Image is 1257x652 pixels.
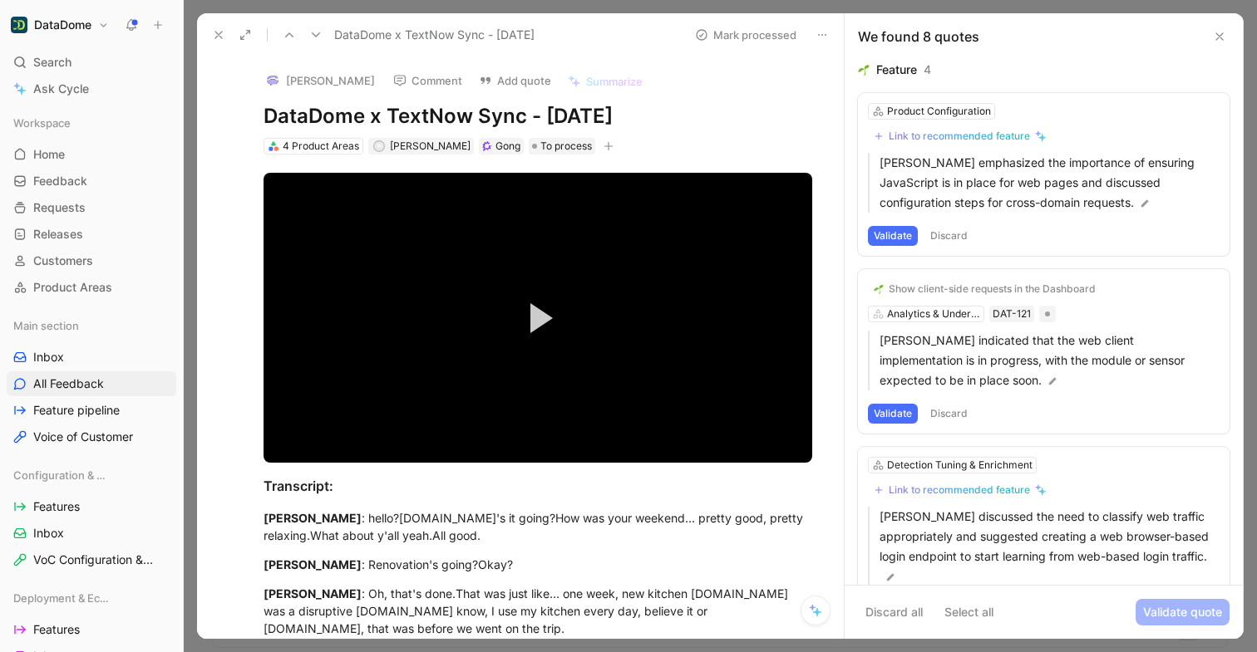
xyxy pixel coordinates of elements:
[13,317,79,334] span: Main section
[33,429,133,445] span: Voice of Customer
[7,13,113,37] button: DataDomeDataDome
[7,494,176,519] a: Features
[858,27,979,47] div: We found 8 quotes
[1139,198,1151,209] img: pen.svg
[7,521,176,546] a: Inbox
[889,483,1030,497] div: Link to recommended feature
[7,463,176,488] div: Configuration & Access
[924,226,974,246] button: Discard
[13,590,115,606] span: Deployment & Ecosystem
[858,64,870,76] img: 🌱
[33,173,87,189] span: Feedback
[13,115,71,131] span: Workspace
[874,284,884,294] img: 🌱
[7,275,176,300] a: Product Areas
[264,511,362,525] mark: [PERSON_NAME]
[1047,375,1058,387] img: pen.svg
[33,621,80,638] span: Features
[7,617,176,642] a: Features
[264,103,812,130] h1: DataDome x TextNow Sync - [DATE]
[1136,599,1230,625] button: Validate quote
[868,126,1052,146] button: Link to recommended feature
[264,509,812,544] div: : hello?[DOMAIN_NAME]'s it going?How was your weekend… pretty good, pretty relaxing.What about y'...
[374,141,383,150] div: W
[868,404,918,424] button: Validate
[7,169,176,194] a: Feedback
[264,72,281,89] img: logo
[880,153,1220,213] p: [PERSON_NAME] emphasized the importance of ensuring JavaScript is in place for web pages and disc...
[257,68,382,93] button: logo[PERSON_NAME]
[7,195,176,220] a: Requests
[34,17,91,32] h1: DataDome
[7,424,176,449] a: Voice of Customer
[33,252,93,269] span: Customers
[7,463,176,572] div: Configuration & AccessFeaturesInboxVoC Configuration & Access
[7,313,176,338] div: Main section
[7,76,176,101] a: Ask Cycle
[924,60,931,80] div: 4
[937,599,1001,625] button: Select all
[7,371,176,396] a: All Feedback
[876,60,917,80] div: Feature
[880,507,1220,586] p: [PERSON_NAME] discussed the need to classify web traffic appropriately and suggested creating a w...
[858,599,930,625] button: Discard all
[500,281,575,355] button: Play Video
[560,70,650,93] button: Summarize
[889,282,1096,296] div: Show client-side requests in the Dashboard
[33,199,86,216] span: Requests
[33,552,156,568] span: VoC Configuration & Access
[586,74,643,89] span: Summarize
[264,476,812,496] div: Transcript:
[334,25,535,45] span: DataDome x TextNow Sync - [DATE]
[471,69,559,92] button: Add quote
[264,557,362,571] mark: [PERSON_NAME]
[7,547,176,572] a: VoC Configuration & Access
[7,398,176,423] a: Feature pipeline
[33,525,64,542] span: Inbox
[7,313,176,449] div: Main sectionInboxAll FeedbackFeature pipelineVoice of Customer
[264,173,812,463] div: Video Player
[33,498,80,515] span: Features
[7,345,176,370] a: Inbox
[264,585,812,637] div: : Oh, that's done.That was just like… one week, new kitchen [DOMAIN_NAME] was a disruptive [DOMAI...
[495,138,520,154] div: Gong
[7,110,176,135] div: Workspace
[885,571,896,583] img: pen.svg
[13,467,113,483] span: Configuration & Access
[7,222,176,247] a: Releases
[540,138,592,154] span: To process
[529,138,595,154] div: To process
[868,279,1102,299] button: 🌱Show client-side requests in the Dashboard
[887,103,991,120] div: Product Configuration
[33,402,120,419] span: Feature pipeline
[264,586,362,601] mark: [PERSON_NAME]
[390,140,471,152] span: [PERSON_NAME]
[33,146,65,163] span: Home
[33,375,104,392] span: All Feedback
[386,69,470,92] button: Comment
[688,23,804,47] button: Mark processed
[868,226,918,246] button: Validate
[868,480,1052,500] button: Link to recommended feature
[880,331,1220,390] p: [PERSON_NAME] indicated that the web client implementation is in progress, with the module or sen...
[7,50,176,75] div: Search
[7,142,176,167] a: Home
[33,79,89,99] span: Ask Cycle
[7,586,176,610] div: Deployment & Ecosystem
[283,138,359,154] div: 4 Product Areas
[33,349,64,365] span: Inbox
[33,226,83,243] span: Releases
[33,279,112,296] span: Product Areas
[7,248,176,273] a: Customers
[887,457,1033,473] div: Detection Tuning & Enrichment
[889,130,1030,143] div: Link to recommended feature
[264,556,812,573] div: : Renovation's going?Okay?
[924,404,974,424] button: Discard
[33,52,71,72] span: Search
[11,17,27,33] img: DataDome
